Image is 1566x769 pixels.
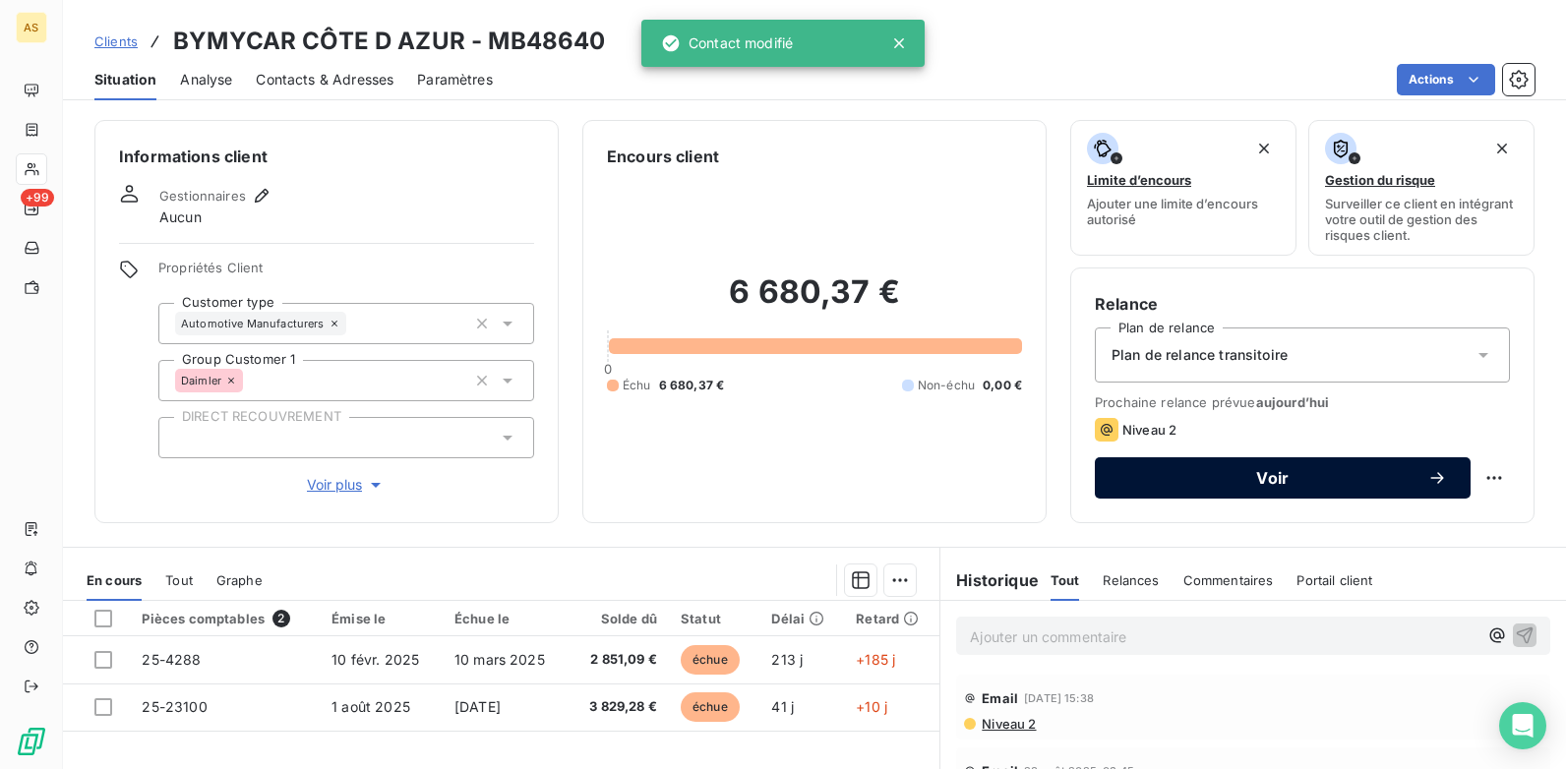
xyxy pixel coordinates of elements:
button: Limite d’encoursAjouter une limite d’encours autorisé [1070,120,1296,256]
span: Surveiller ce client en intégrant votre outil de gestion des risques client. [1325,196,1518,243]
input: Ajouter une valeur [243,372,259,389]
div: Open Intercom Messenger [1499,702,1546,749]
h2: 6 680,37 € [607,272,1022,331]
span: Plan de relance transitoire [1112,345,1288,365]
span: +99 [21,189,54,207]
span: [DATE] 15:38 [1024,692,1094,704]
input: Ajouter une valeur [175,429,191,446]
span: 10 mars 2025 [454,651,545,668]
span: aujourd’hui [1256,394,1330,410]
span: Niveau 2 [1122,422,1176,438]
span: Daimler [181,375,221,386]
div: AS [16,12,47,43]
span: Analyse [180,70,232,89]
span: Graphe [216,572,263,588]
span: 213 j [771,651,803,668]
h3: BYMYCAR CÔTE D AZUR - MB48640 [173,24,605,59]
h6: Historique [940,568,1039,592]
span: 3 829,28 € [580,697,657,717]
span: Non-échu [918,377,975,394]
span: 41 j [771,698,794,715]
div: Statut [681,611,748,626]
div: Solde dû [580,611,657,626]
span: Email [982,690,1018,706]
span: Tout [165,572,193,588]
input: Ajouter une valeur [346,315,362,332]
span: Gestionnaires [159,188,246,204]
span: Voir plus [307,475,386,495]
h6: Encours client [607,145,719,168]
span: Échu [623,377,651,394]
span: Gestion du risque [1325,172,1435,188]
div: Pièces comptables [142,610,308,627]
span: 10 févr. 2025 [331,651,419,668]
span: Commentaires [1183,572,1274,588]
span: Voir [1118,470,1427,486]
span: 0,00 € [983,377,1022,394]
span: +10 j [856,698,887,715]
span: 25-23100 [142,698,207,715]
div: Retard [856,611,928,626]
span: Portail client [1296,572,1372,588]
span: +185 j [856,651,895,668]
span: Niveau 2 [980,716,1036,732]
span: Paramètres [417,70,493,89]
span: 25-4288 [142,651,201,668]
div: Échue le [454,611,557,626]
span: Clients [94,33,138,49]
span: 0 [604,361,612,377]
div: Contact modifié [661,26,793,61]
span: Situation [94,70,156,89]
span: échue [681,692,740,722]
span: Propriétés Client [158,260,534,287]
span: Limite d’encours [1087,172,1191,188]
div: Émise le [331,611,431,626]
span: [DATE] [454,698,501,715]
span: Ajouter une limite d’encours autorisé [1087,196,1280,227]
span: 2 [272,610,290,627]
img: Logo LeanPay [16,726,47,757]
span: Tout [1051,572,1080,588]
button: Actions [1397,64,1495,95]
span: 1 août 2025 [331,698,410,715]
button: Voir [1095,457,1471,499]
span: En cours [87,572,142,588]
h6: Informations client [119,145,534,168]
span: échue [681,645,740,675]
span: 6 680,37 € [659,377,725,394]
span: 2 851,09 € [580,650,657,670]
button: Voir plus [158,474,534,496]
a: Clients [94,31,138,51]
span: Prochaine relance prévue [1095,394,1510,410]
span: Automotive Manufacturers [181,318,325,329]
h6: Relance [1095,292,1510,316]
div: Délai [771,611,832,626]
span: Contacts & Adresses [256,70,393,89]
span: Aucun [159,207,202,227]
span: Relances [1103,572,1159,588]
button: Gestion du risqueSurveiller ce client en intégrant votre outil de gestion des risques client. [1308,120,1535,256]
